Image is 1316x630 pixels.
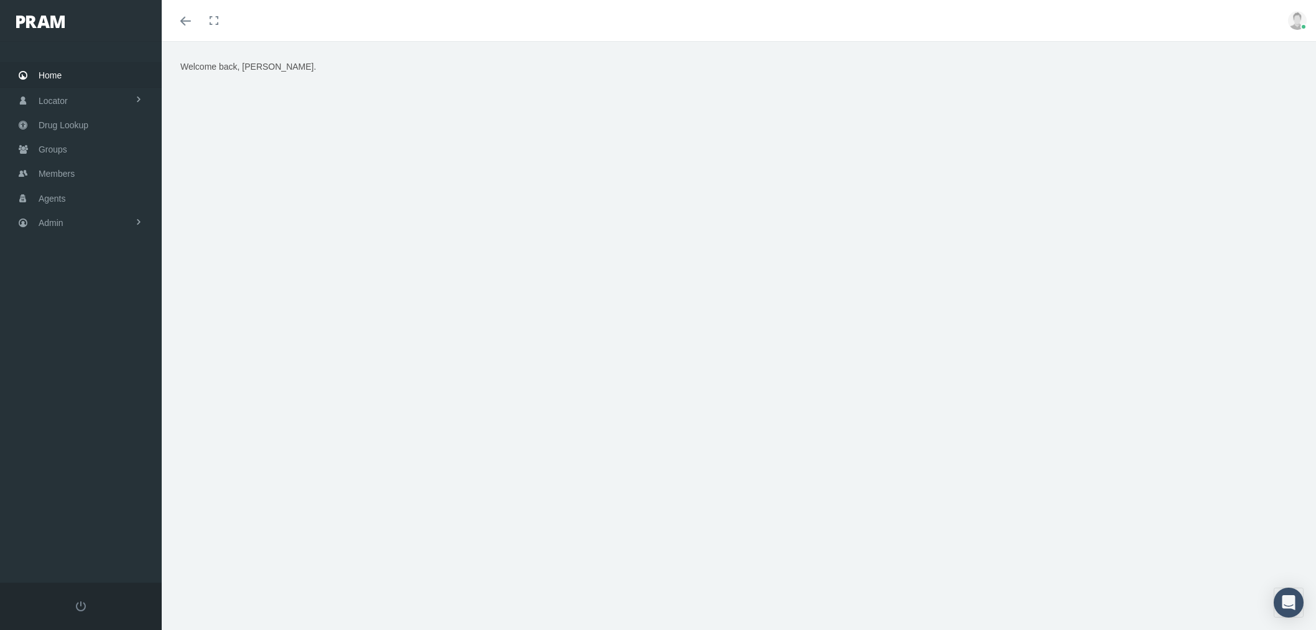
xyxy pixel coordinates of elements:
div: Open Intercom Messenger [1274,588,1304,618]
span: Members [39,162,75,186]
img: PRAM_20_x_78.png [16,16,65,28]
span: Home [39,63,62,87]
span: Drug Lookup [39,113,88,137]
span: Welcome back, [PERSON_NAME]. [180,62,316,72]
span: Locator [39,89,68,113]
span: Groups [39,138,67,161]
img: user-placeholder.jpg [1288,11,1307,30]
span: Admin [39,211,63,235]
span: Agents [39,187,66,210]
